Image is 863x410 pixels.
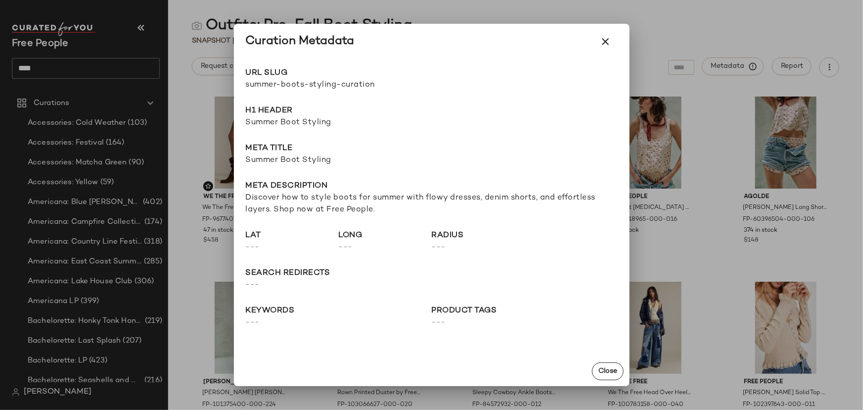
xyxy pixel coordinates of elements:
[246,154,618,166] span: Summer Boot Styling
[246,117,618,129] span: Summer Boot Styling
[432,242,525,254] span: ---
[246,67,432,79] span: URL Slug
[246,34,355,50] div: Curation Metadata
[432,317,618,329] span: ---
[246,105,618,117] span: H1 Header
[246,305,432,317] span: keywords
[339,242,432,254] span: ---
[592,362,624,380] button: Close
[246,317,432,329] span: ---
[432,305,618,317] span: Product Tags
[246,192,618,216] span: Discover how to style boots for summer with flowy dresses, denim shorts, and effortless layers. S...
[246,279,618,291] span: ---
[246,242,339,254] span: ---
[339,230,432,242] span: long
[246,267,618,279] span: search redirects
[246,143,618,154] span: Meta title
[246,180,618,192] span: Meta description
[432,230,525,242] span: radius
[246,230,339,242] span: lat
[246,79,432,91] span: summer-boots-styling-curation
[598,367,617,375] span: Close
